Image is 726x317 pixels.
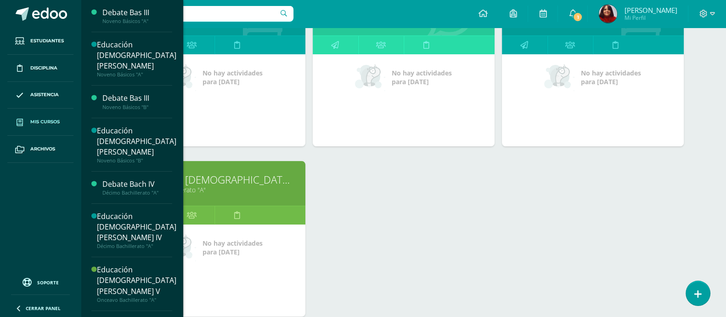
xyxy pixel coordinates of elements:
a: Educación [DEMOGRAPHIC_DATA][PERSON_NAME] IVDécimo Bachillerato "A" [97,211,176,249]
span: Mis cursos [30,118,60,126]
a: Archivos [7,136,73,163]
div: Debate Bas III [102,7,172,18]
span: Estudiantes [30,37,64,45]
img: no_activities_small.png [544,63,574,91]
span: Soporte [37,279,59,286]
a: Onceavo Bachillerato "A" [135,185,294,194]
span: Asistencia [30,91,59,98]
a: Educación [DEMOGRAPHIC_DATA][PERSON_NAME] VOnceavo Bachillerato "A" [97,265,176,303]
div: Noveno Básicos "B" [97,157,176,164]
img: no_activities_small.png [355,63,385,91]
input: Busca un usuario... [87,6,293,22]
div: Onceavo Bachillerato "A" [97,297,176,303]
a: Estudiantes [7,28,73,55]
div: Educación [DEMOGRAPHIC_DATA][PERSON_NAME] [97,40,176,71]
a: Educación [DEMOGRAPHIC_DATA][PERSON_NAME]Noveno Básicos "B" [97,126,176,164]
a: Debate Bach IVDécimo Bachillerato "A" [102,179,172,196]
span: [PERSON_NAME] [624,6,677,15]
span: Mi Perfil [624,14,677,22]
div: Décimo Bachillerato "A" [97,243,176,249]
div: Educación [DEMOGRAPHIC_DATA][PERSON_NAME] V [97,265,176,296]
a: Debate Bas IIINoveno Básicos "A" [102,7,172,24]
div: Noveno Básicos "A" [102,18,172,24]
a: Soporte [11,276,70,288]
a: Educación [DEMOGRAPHIC_DATA][PERSON_NAME] V [135,173,294,187]
div: Educación [DEMOGRAPHIC_DATA][PERSON_NAME] [97,126,176,157]
div: Educación [DEMOGRAPHIC_DATA][PERSON_NAME] IV [97,211,176,243]
span: No hay actividades para [DATE] [581,69,641,86]
div: Debate Bas III [102,93,172,104]
a: Disciplina [7,55,73,82]
a: Debate Bas IIINoveno Básicos "B" [102,93,172,110]
a: Educación [DEMOGRAPHIC_DATA][PERSON_NAME]Noveno Básicos "A" [97,40,176,78]
div: Noveno Básicos "B" [102,104,172,110]
img: d248c094c19dab2ae85806b15bf65b8b.png [599,5,617,23]
div: Noveno Básicos "A" [97,71,176,78]
a: Asistencia [7,82,73,109]
div: Debate Bach IV [102,179,172,190]
span: No hay actividades para [DATE] [203,69,263,86]
span: Cerrar panel [26,305,61,311]
span: No hay actividades para [DATE] [392,69,452,86]
a: Mis cursos [7,109,73,136]
div: Décimo Bachillerato "A" [102,190,172,196]
span: No hay actividades para [DATE] [203,239,263,256]
span: Disciplina [30,64,57,72]
span: 1 [573,12,583,22]
span: Archivos [30,145,55,153]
